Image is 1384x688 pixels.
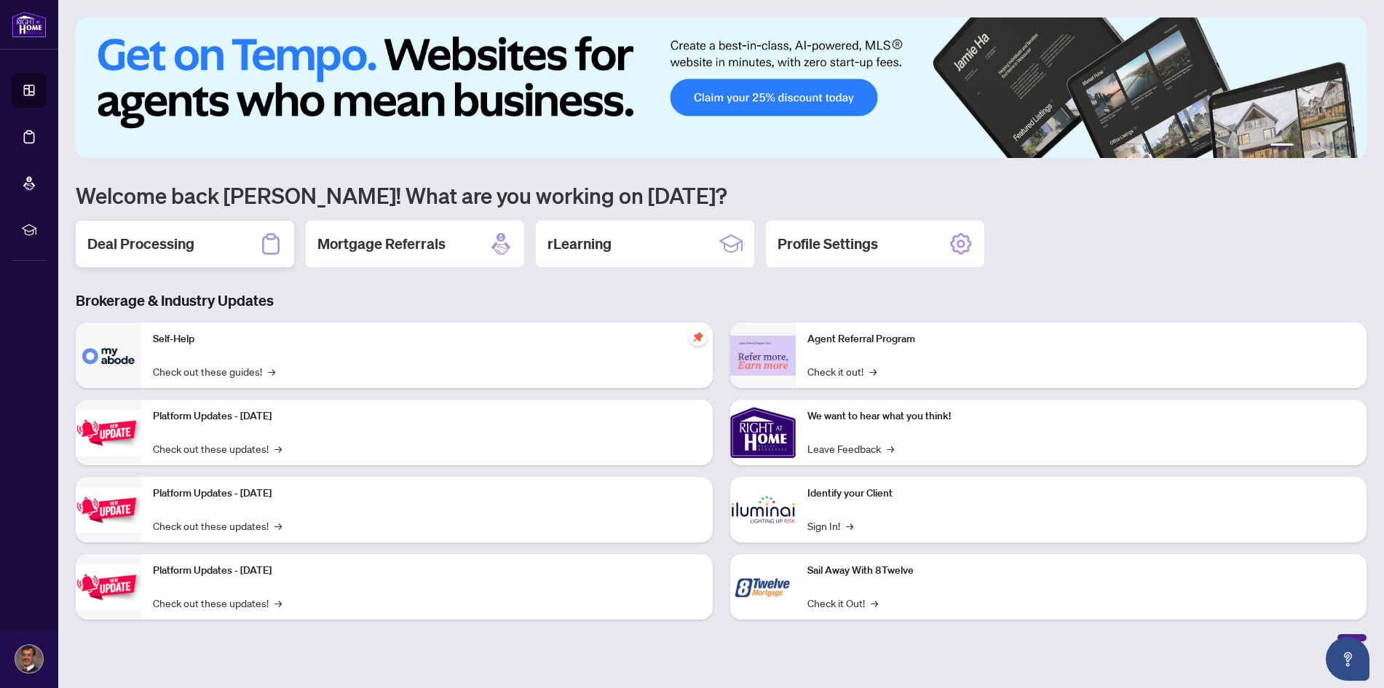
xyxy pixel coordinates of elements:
[274,595,282,611] span: →
[869,363,877,379] span: →
[1300,143,1305,149] button: 2
[15,645,43,673] img: Profile Icon
[153,518,282,534] a: Check out these updates!→
[778,234,878,254] h2: Profile Settings
[153,363,275,379] a: Check out these guides!→
[274,518,282,534] span: →
[730,554,796,620] img: Sail Away With 8Twelve
[87,234,194,254] h2: Deal Processing
[730,477,796,542] img: Identify your Client
[153,331,701,347] p: Self-Help
[153,563,701,579] p: Platform Updates - [DATE]
[153,486,701,502] p: Platform Updates - [DATE]
[547,234,612,254] h2: rLearning
[846,518,853,534] span: →
[1311,143,1317,149] button: 3
[1334,143,1340,149] button: 5
[76,410,141,456] img: Platform Updates - July 21, 2025
[887,440,894,456] span: →
[807,363,877,379] a: Check it out!→
[807,440,894,456] a: Leave Feedback→
[153,440,282,456] a: Check out these updates!→
[12,11,47,38] img: logo
[76,290,1367,311] h3: Brokerage & Industry Updates
[153,595,282,611] a: Check out these updates!→
[76,17,1367,158] img: Slide 0
[76,181,1367,209] h1: Welcome back [PERSON_NAME]! What are you working on [DATE]?
[274,440,282,456] span: →
[1270,143,1294,149] button: 1
[268,363,275,379] span: →
[1326,637,1369,681] button: Open asap
[689,328,707,346] span: pushpin
[1323,143,1329,149] button: 4
[871,595,878,611] span: →
[807,486,1356,502] p: Identify your Client
[76,564,141,610] img: Platform Updates - June 23, 2025
[730,400,796,465] img: We want to hear what you think!
[807,563,1356,579] p: Sail Away With 8Twelve
[807,408,1356,424] p: We want to hear what you think!
[807,595,878,611] a: Check it Out!→
[317,234,446,254] h2: Mortgage Referrals
[807,331,1356,347] p: Agent Referral Program
[76,487,141,533] img: Platform Updates - July 8, 2025
[730,336,796,376] img: Agent Referral Program
[1346,143,1352,149] button: 6
[153,408,701,424] p: Platform Updates - [DATE]
[76,323,141,388] img: Self-Help
[807,518,853,534] a: Sign In!→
